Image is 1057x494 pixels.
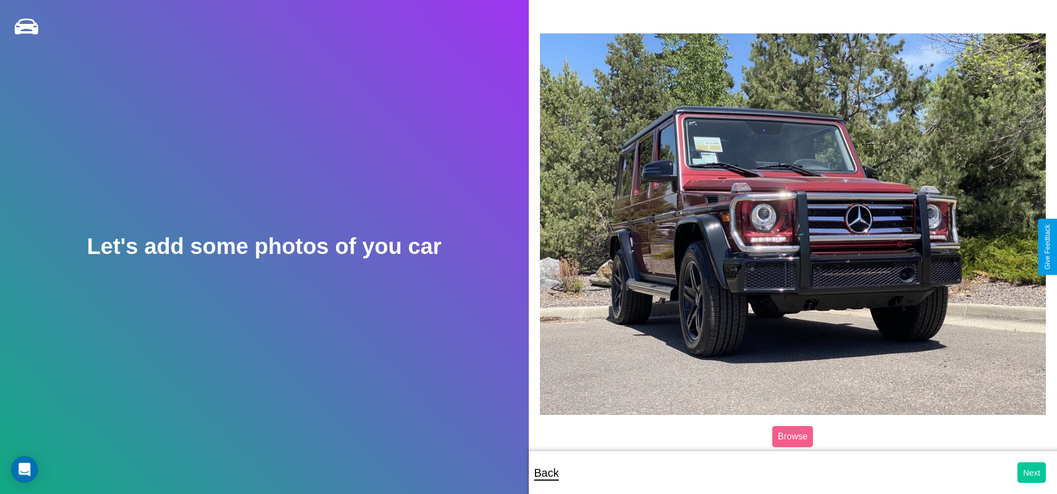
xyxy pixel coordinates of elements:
[1017,462,1046,483] button: Next
[534,463,559,483] p: Back
[772,426,813,447] label: Browse
[540,33,1046,415] img: posted
[11,456,38,483] div: Open Intercom Messenger
[1044,224,1051,270] div: Give Feedback
[87,234,441,259] h2: Let's add some photos of you car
